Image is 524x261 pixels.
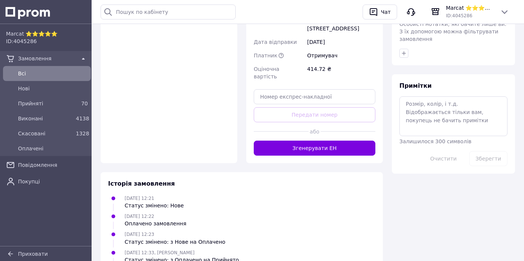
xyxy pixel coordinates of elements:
[18,161,88,169] span: Повідомлення
[76,130,89,136] span: 1328
[399,138,471,144] span: Залишилося 300 символів
[125,250,194,255] span: [DATE] 12:33, [PERSON_NAME]
[125,238,225,246] div: Статус змінено: з Нове на Оплачено
[18,100,73,107] span: Прийняті
[125,232,154,237] span: [DATE] 12:23
[6,30,88,37] span: Marcat ⭐⭐⭐⭐⭐
[306,35,377,49] div: [DATE]
[18,178,88,185] span: Покупці
[18,70,88,77] span: Всi
[309,128,321,135] span: або
[18,115,73,122] span: Виконані
[254,66,279,79] span: Оціночна вартість
[18,55,76,62] span: Замовлення
[363,4,397,19] button: Чат
[81,100,88,106] span: 70
[254,89,375,104] input: Номер експрес-накладної
[125,196,154,201] span: [DATE] 12:21
[125,220,186,227] div: Оплачено замовлення
[446,13,472,18] span: ID: 4045286
[108,180,175,187] span: Історія замовлення
[125,214,154,219] span: [DATE] 12:22
[18,130,73,137] span: Скасовані
[6,38,37,44] span: ID: 4045286
[254,39,297,45] span: Дата відправки
[18,251,48,257] span: Приховати
[399,21,506,42] span: Особисті нотатки, які бачите лише ви. З їх допомогою можна фільтрувати замовлення
[399,82,432,89] span: Примітки
[18,85,88,92] span: Нові
[379,6,392,18] div: Чат
[101,4,236,19] input: Пошук по кабінету
[446,4,494,12] span: Marcat ⭐⭐⭐⭐⭐
[18,145,88,152] span: Оплачені
[254,52,277,58] span: Платник
[125,202,184,209] div: Статус змінено: Нове
[76,115,89,121] span: 4138
[306,49,377,62] div: Отримувач
[254,141,375,156] button: Згенерувати ЕН
[306,62,377,83] div: 414.72 ₴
